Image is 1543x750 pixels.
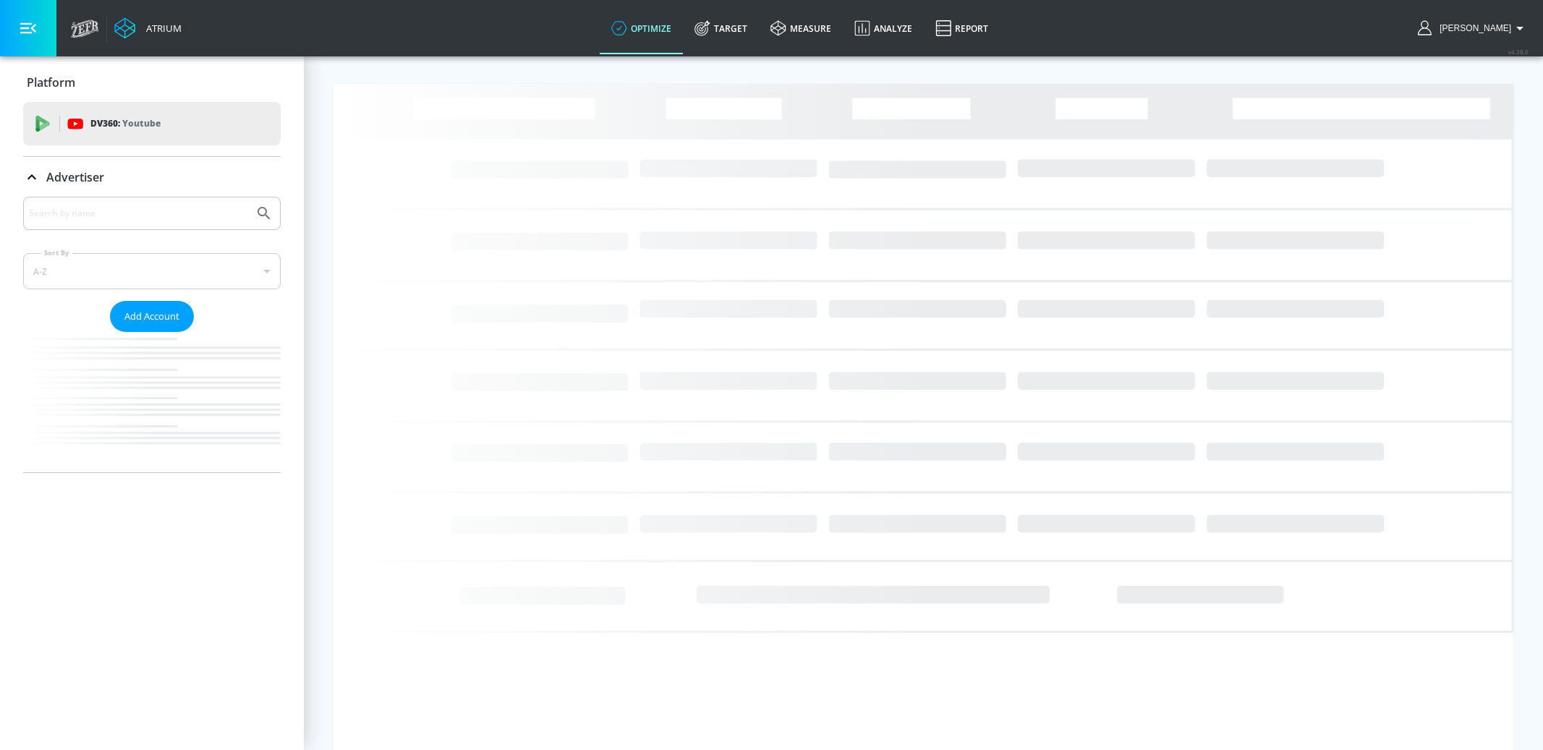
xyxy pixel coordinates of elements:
label: Sort By [41,248,72,257]
input: Search by name [29,204,248,223]
a: Atrium [114,17,182,39]
div: Advertiser [23,157,281,197]
p: DV360: [90,116,161,132]
a: measure [759,2,843,54]
div: Atrium [140,22,182,35]
div: DV360: Youtube [23,102,281,145]
p: Platform [27,74,75,90]
nav: list of Advertiser [23,332,281,472]
a: Report [924,2,1000,54]
div: Advertiser [23,197,281,472]
div: A-Z [23,253,281,289]
span: v 4.28.0 [1508,48,1529,56]
a: optimize [600,2,683,54]
div: Platform [23,62,281,103]
p: Youtube [122,116,161,131]
span: Add Account [124,308,179,325]
button: Add Account [110,301,194,332]
button: [PERSON_NAME] [1418,20,1529,37]
a: Analyze [843,2,924,54]
a: Target [683,2,759,54]
p: Advertiser [46,169,104,185]
span: login as: casey.cohen@zefr.com [1434,23,1511,33]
